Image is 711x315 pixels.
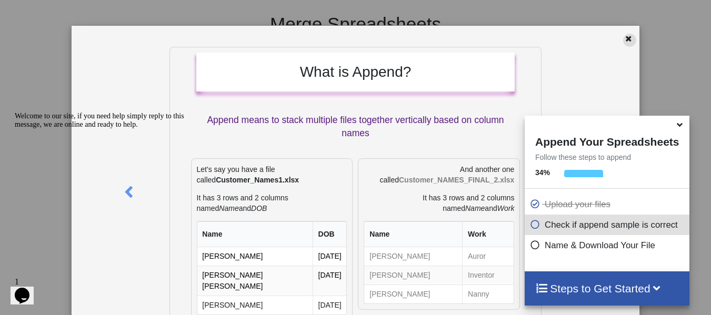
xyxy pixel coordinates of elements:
td: Auror [462,247,514,266]
i: DOB [251,204,267,212]
td: Inventor [462,266,514,284]
p: It has 3 rows and 2 columns named and [197,192,347,214]
span: Welcome to our site, if you need help simply reply to this message, we are online and ready to help. [4,4,174,21]
p: And another one called [364,164,514,185]
th: Work [462,221,514,247]
td: [DATE] [313,247,347,266]
td: [PERSON_NAME] [PERSON_NAME] [197,266,313,296]
td: [DATE] [313,266,347,296]
p: Name & Download Your File [530,239,687,252]
th: Name [364,221,462,247]
p: Check if append sample is correct [530,218,687,231]
b: Customer_NAMES_FINAL_2.xlsx [399,176,514,184]
iframe: chat widget [11,108,200,268]
td: [PERSON_NAME] [197,296,313,314]
h2: What is Append? [207,63,505,81]
b: 34 % [535,168,550,177]
div: Welcome to our site, if you need help simply reply to this message, we are online and ready to help. [4,4,194,21]
td: [PERSON_NAME] [197,247,313,266]
td: [DATE] [313,296,347,314]
b: Customer_Names1.xlsx [216,176,299,184]
th: Name [197,221,313,247]
p: Follow these steps to append [525,152,689,162]
h4: Steps to Get Started [535,282,679,295]
iframe: chat widget [11,273,44,304]
i: Name [219,204,238,212]
th: DOB [313,221,347,247]
td: [PERSON_NAME] [364,284,462,303]
i: Work [497,204,515,212]
td: [PERSON_NAME] [364,247,462,266]
td: [PERSON_NAME] [364,266,462,284]
td: Nanny [462,284,514,303]
p: It has 3 rows and 2 columns named and [364,192,514,214]
p: Let's say you have a file called [197,164,347,185]
p: Upload your files [530,198,687,211]
h4: Append Your Spreadsheets [525,133,689,148]
p: Append means to stack multiple files together vertically based on column names [196,114,515,140]
i: Name [465,204,485,212]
